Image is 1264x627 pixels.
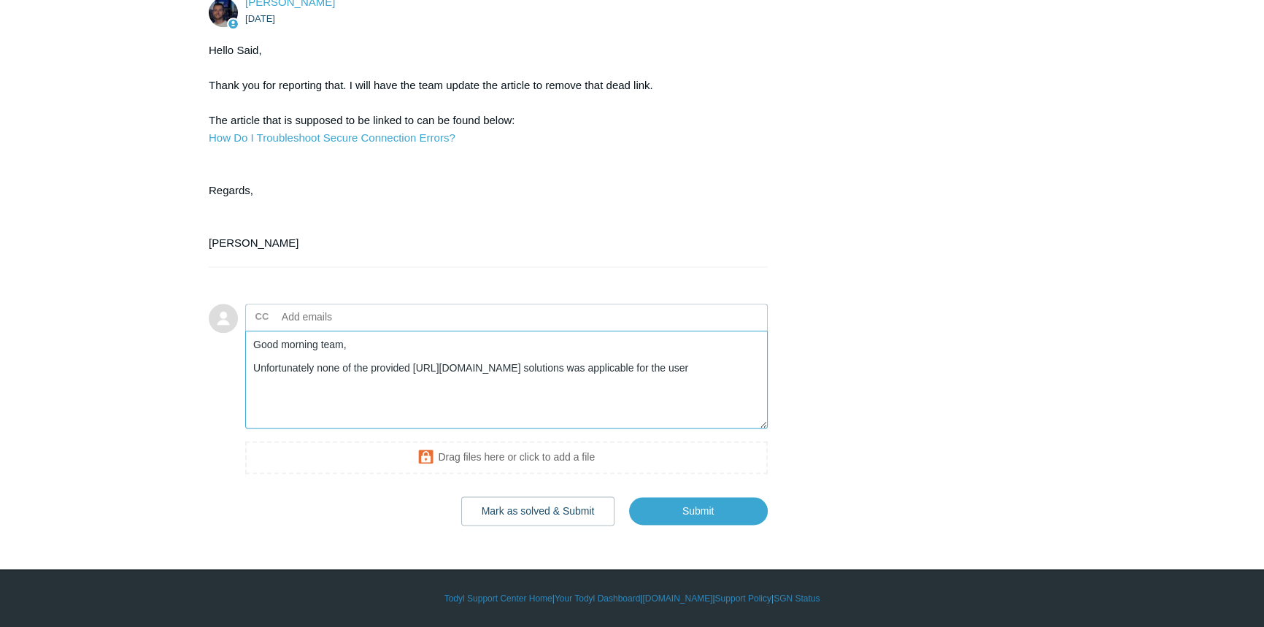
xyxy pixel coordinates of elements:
[245,13,275,24] time: 09/08/2025, 15:06
[774,592,820,605] a: SGN Status
[245,331,768,429] textarea: Add your reply
[209,592,1055,605] div: | | | |
[209,131,455,144] a: How Do I Troubleshoot Secure Connection Errors?
[276,306,433,328] input: Add emails
[715,592,771,605] a: Support Policy
[444,592,552,605] a: Todyl Support Center Home
[461,496,615,526] button: Mark as solved & Submit
[209,42,753,252] div: Hello Said, Thank you for reporting that. I will have the team update the article to remove that ...
[255,306,269,328] label: CC
[555,592,640,605] a: Your Todyl Dashboard
[642,592,712,605] a: [DOMAIN_NAME]
[629,497,768,525] input: Submit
